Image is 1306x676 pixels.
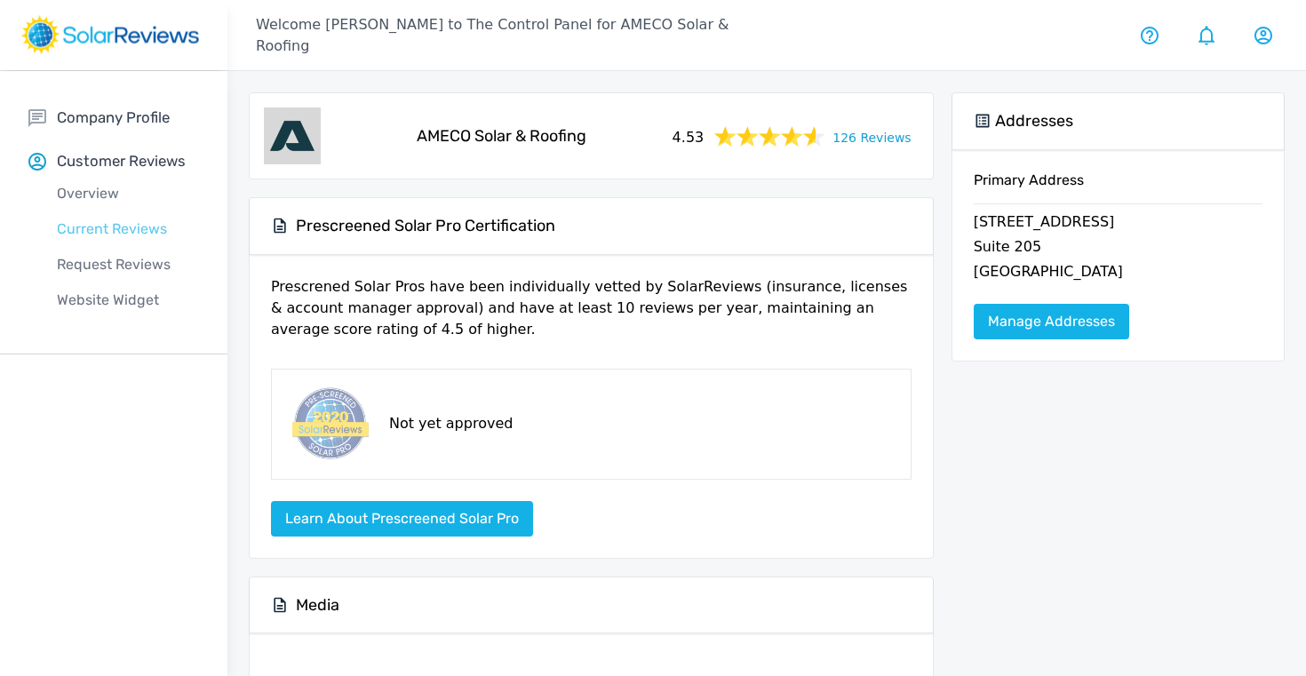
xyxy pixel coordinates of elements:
h5: Prescreened Solar Pro Certification [296,216,555,236]
a: 126 Reviews [832,125,911,147]
p: Overview [28,183,227,204]
a: Learn about Prescreened Solar Pro [271,510,533,527]
h6: Primary Address [974,171,1262,203]
a: Current Reviews [28,211,227,247]
a: Request Reviews [28,247,227,282]
a: Website Widget [28,282,227,318]
h5: Media [296,595,339,616]
p: Suite 205 [974,236,1262,261]
p: Prescrened Solar Pros have been individually vetted by SolarReviews (insurance, licenses & accoun... [271,276,912,354]
p: Current Reviews [28,219,227,240]
p: Not yet approved [389,413,513,434]
h5: Addresses [995,111,1073,131]
p: Request Reviews [28,254,227,275]
p: Customer Reviews [57,150,186,172]
p: Website Widget [28,290,227,311]
button: Learn about Prescreened Solar Pro [271,501,533,537]
img: prescreened-badge.png [286,384,371,465]
p: [GEOGRAPHIC_DATA] [974,261,1262,286]
p: [STREET_ADDRESS] [974,211,1262,236]
a: Overview [28,176,227,211]
span: 4.53 [673,123,705,148]
h5: AMECO Solar & Roofing [417,126,586,147]
p: Company Profile [57,107,170,129]
a: Manage Addresses [974,304,1129,339]
p: Welcome [PERSON_NAME] to The Control Panel for AMECO Solar & Roofing [256,14,767,57]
